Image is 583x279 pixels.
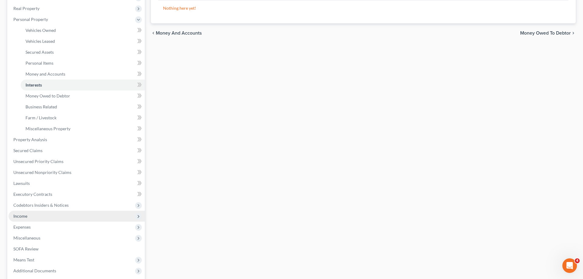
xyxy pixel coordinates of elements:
[151,31,202,36] button: chevron_left Money and Accounts
[21,123,145,134] a: Miscellaneous Property
[163,5,564,11] p: Nothing here yet!
[21,25,145,36] a: Vehicles Owned
[575,258,580,263] span: 4
[26,39,55,44] span: Vehicles Leased
[26,82,42,87] span: Interests
[26,104,57,109] span: Business Related
[21,47,145,58] a: Secured Assets
[13,159,63,164] span: Unsecured Priority Claims
[151,31,156,36] i: chevron_left
[571,31,576,36] i: chevron_right
[13,246,39,251] span: SOFA Review
[21,36,145,47] a: Vehicles Leased
[13,235,40,240] span: Miscellaneous
[9,243,145,254] a: SOFA Review
[9,134,145,145] a: Property Analysis
[21,101,145,112] a: Business Related
[26,28,56,33] span: Vehicles Owned
[21,58,145,69] a: Personal Items
[13,224,31,230] span: Expenses
[156,31,202,36] span: Money and Accounts
[520,31,576,36] button: Money Owed to Debtor chevron_right
[9,189,145,200] a: Executory Contracts
[13,148,43,153] span: Secured Claims
[9,178,145,189] a: Lawsuits
[21,112,145,123] a: Farm / Livestock
[13,17,48,22] span: Personal Property
[26,126,70,131] span: Miscellaneous Property
[13,181,30,186] span: Lawsuits
[13,202,69,208] span: Codebtors Insiders & Notices
[9,156,145,167] a: Unsecured Priority Claims
[9,145,145,156] a: Secured Claims
[13,192,52,197] span: Executory Contracts
[13,213,27,219] span: Income
[21,69,145,80] a: Money and Accounts
[13,257,34,262] span: Means Test
[26,60,53,66] span: Personal Items
[26,93,70,98] span: Money Owed to Debtor
[13,6,39,11] span: Real Property
[26,115,56,120] span: Farm / Livestock
[21,90,145,101] a: Money Owed to Debtor
[520,31,571,36] span: Money Owed to Debtor
[21,80,145,90] a: Interests
[13,170,71,175] span: Unsecured Nonpriority Claims
[13,137,47,142] span: Property Analysis
[26,49,54,55] span: Secured Assets
[9,167,145,178] a: Unsecured Nonpriority Claims
[26,71,65,77] span: Money and Accounts
[13,268,56,273] span: Additional Documents
[562,258,577,273] iframe: Intercom live chat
